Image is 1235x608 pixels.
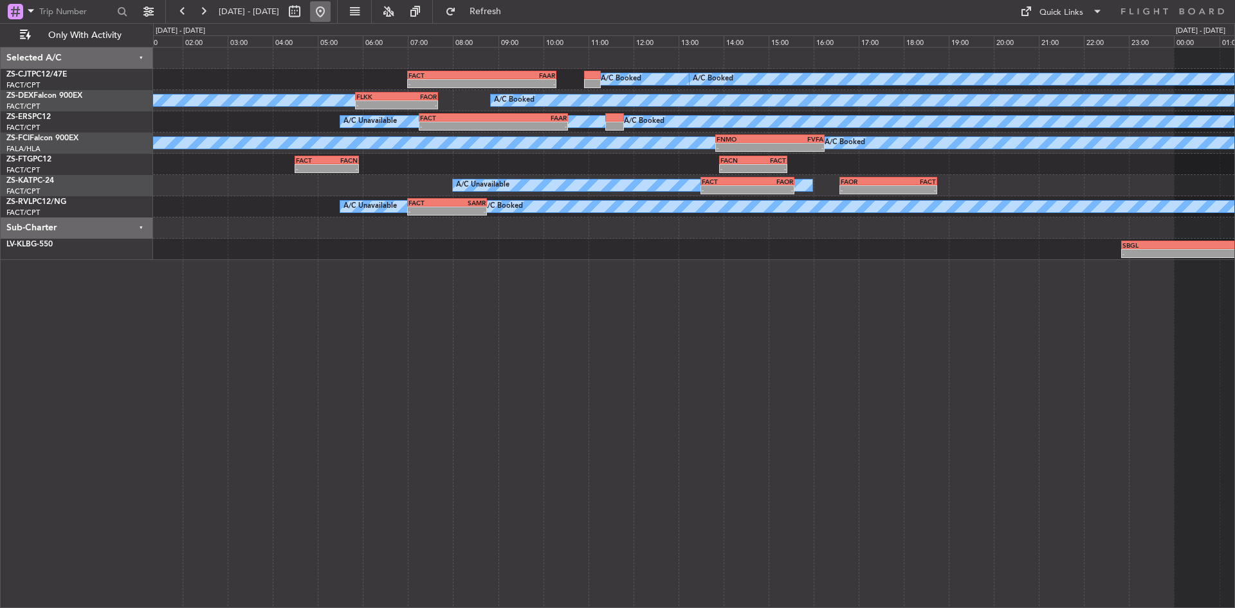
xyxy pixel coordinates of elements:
[624,112,664,131] div: A/C Booked
[6,92,33,100] span: ZS-DEX
[1039,35,1084,47] div: 21:00
[396,101,436,109] div: -
[6,208,40,217] a: FACT/CPT
[6,198,32,206] span: ZS-RVL
[482,197,523,216] div: A/C Booked
[343,112,397,131] div: A/C Unavailable
[459,7,513,16] span: Refresh
[447,207,486,215] div: -
[33,31,136,40] span: Only With Activity
[859,35,904,47] div: 17:00
[994,35,1039,47] div: 20:00
[589,35,634,47] div: 11:00
[544,35,589,47] div: 10:00
[273,35,318,47] div: 04:00
[720,156,753,164] div: FACN
[6,134,78,142] a: ZS-FCIFalcon 900EX
[296,156,327,164] div: FACT
[408,80,482,88] div: -
[493,122,567,130] div: -
[228,35,273,47] div: 03:00
[770,135,823,143] div: FVFA
[769,35,814,47] div: 15:00
[825,133,865,152] div: A/C Booked
[1129,35,1174,47] div: 23:00
[6,92,82,100] a: ZS-DEXFalcon 900EX
[702,186,747,194] div: -
[482,80,555,88] div: -
[753,165,786,172] div: -
[494,91,535,110] div: A/C Booked
[770,143,823,151] div: -
[420,114,493,122] div: FACT
[318,35,363,47] div: 05:00
[601,69,641,89] div: A/C Booked
[747,186,793,194] div: -
[6,113,51,121] a: ZS-ERSPC12
[6,187,40,196] a: FACT/CPT
[6,156,33,163] span: ZS-FTG
[408,199,447,207] div: FACT
[904,35,949,47] div: 18:00
[717,143,770,151] div: -
[1014,1,1109,22] button: Quick Links
[456,176,509,195] div: A/C Unavailable
[408,71,482,79] div: FACT
[634,35,679,47] div: 12:00
[720,165,753,172] div: -
[453,35,498,47] div: 08:00
[6,134,30,142] span: ZS-FCI
[6,165,40,175] a: FACT/CPT
[439,1,517,22] button: Refresh
[6,113,32,121] span: ZS-ERS
[702,178,747,185] div: FACT
[753,156,786,164] div: FACT
[693,69,733,89] div: A/C Booked
[6,80,40,90] a: FACT/CPT
[6,156,51,163] a: ZS-FTGPC12
[1039,6,1083,19] div: Quick Links
[6,144,41,154] a: FALA/HLA
[6,198,66,206] a: ZS-RVLPC12/NG
[39,2,113,21] input: Trip Number
[156,26,205,37] div: [DATE] - [DATE]
[1176,26,1225,37] div: [DATE] - [DATE]
[482,71,555,79] div: FAAR
[396,93,436,100] div: FAOR
[841,186,888,194] div: -
[888,178,936,185] div: FACT
[327,156,358,164] div: FACN
[493,114,567,122] div: FAAR
[1084,35,1129,47] div: 22:00
[814,35,859,47] div: 16:00
[724,35,769,47] div: 14:00
[6,71,67,78] a: ZS-CJTPC12/47E
[6,241,53,248] a: LV-KLBG-550
[6,177,33,185] span: ZS-KAT
[1174,35,1219,47] div: 00:00
[447,199,486,207] div: SAMR
[717,135,770,143] div: FNMO
[356,101,396,109] div: -
[408,207,447,215] div: -
[343,197,397,216] div: A/C Unavailable
[219,6,279,17] span: [DATE] - [DATE]
[408,35,453,47] div: 07:00
[420,122,493,130] div: -
[6,177,54,185] a: ZS-KATPC-24
[6,123,40,133] a: FACT/CPT
[356,93,396,100] div: FLKK
[888,186,936,194] div: -
[949,35,994,47] div: 19:00
[6,241,31,248] span: LV-KLB
[296,165,327,172] div: -
[6,102,40,111] a: FACT/CPT
[679,35,724,47] div: 13:00
[183,35,228,47] div: 02:00
[327,165,358,172] div: -
[138,35,183,47] div: 01:00
[6,71,32,78] span: ZS-CJT
[499,35,544,47] div: 09:00
[14,25,140,46] button: Only With Activity
[747,178,793,185] div: FAOR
